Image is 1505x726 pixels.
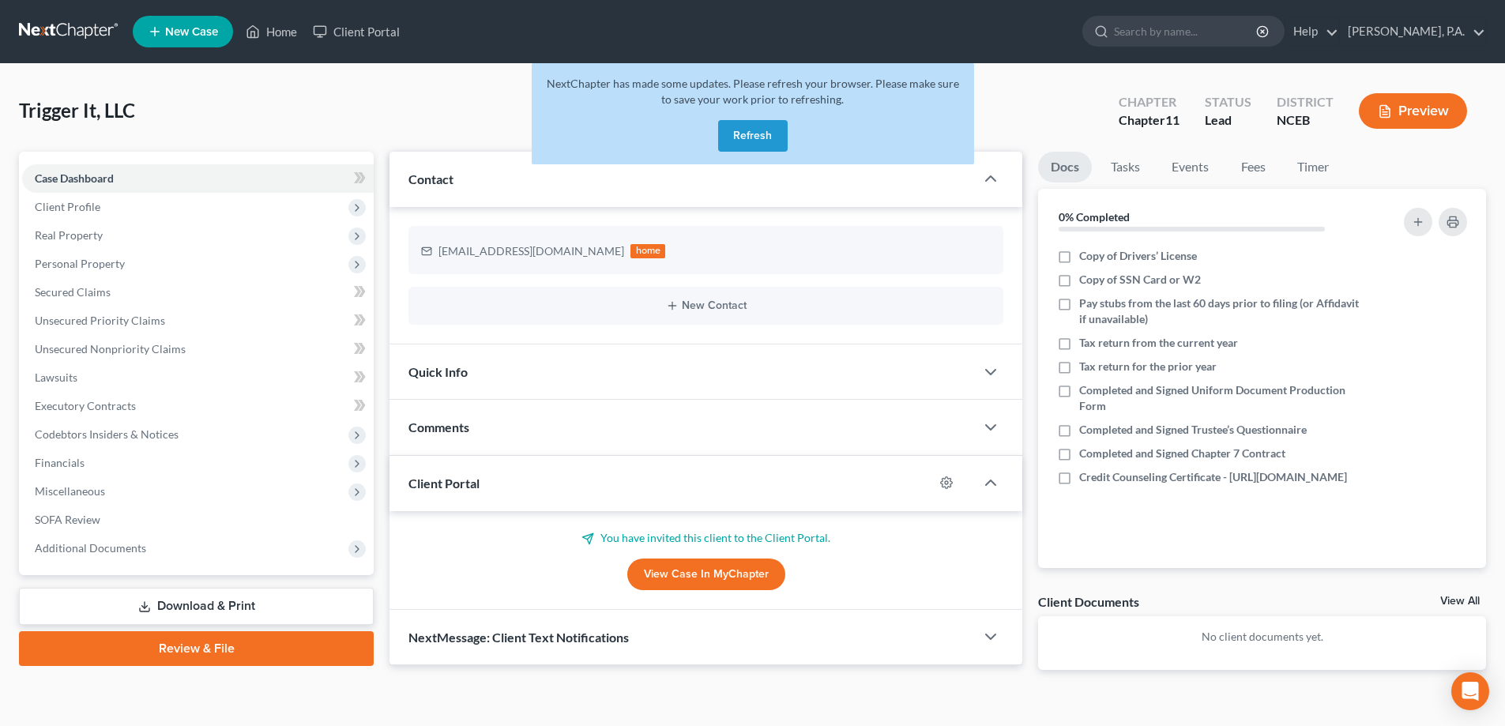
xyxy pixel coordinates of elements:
div: home [630,244,665,258]
span: Case Dashboard [35,171,114,185]
span: New Case [165,26,218,38]
span: NextChapter has made some updates. Please refresh your browser. Please make sure to save your wor... [547,77,959,106]
div: Lead [1205,111,1251,130]
span: Completed and Signed Trustee’s Questionnaire [1079,422,1307,438]
span: Comments [408,419,469,434]
a: Events [1159,152,1221,182]
input: Search by name... [1114,17,1259,46]
a: Docs [1038,152,1092,182]
div: Open Intercom Messenger [1451,672,1489,710]
a: SOFA Review [22,506,374,534]
span: SOFA Review [35,513,100,526]
div: Chapter [1119,93,1180,111]
a: Client Portal [305,17,408,46]
a: Lawsuits [22,363,374,392]
span: Executory Contracts [35,399,136,412]
span: Credit Counseling Certificate - [URL][DOMAIN_NAME] [1079,469,1347,485]
a: Timer [1285,152,1341,182]
a: Tasks [1098,152,1153,182]
a: View All [1440,596,1480,607]
span: Additional Documents [35,541,146,555]
button: New Contact [421,299,991,312]
span: Tax return for the prior year [1079,359,1217,374]
div: NCEB [1277,111,1334,130]
span: Unsecured Nonpriority Claims [35,342,186,355]
span: 11 [1165,112,1180,127]
span: Secured Claims [35,285,111,299]
span: Pay stubs from the last 60 days prior to filing (or Affidavit if unavailable) [1079,295,1360,327]
div: Client Documents [1038,593,1139,610]
span: Completed and Signed Chapter 7 Contract [1079,446,1285,461]
a: Case Dashboard [22,164,374,193]
span: Contact [408,171,453,186]
p: No client documents yet. [1051,629,1473,645]
span: NextMessage: Client Text Notifications [408,630,629,645]
button: Preview [1359,93,1467,129]
a: [PERSON_NAME], P.A. [1340,17,1485,46]
a: Home [238,17,305,46]
div: Chapter [1119,111,1180,130]
strong: 0% Completed [1059,210,1130,224]
p: You have invited this client to the Client Portal. [408,530,1003,546]
span: Client Portal [408,476,480,491]
a: Fees [1228,152,1278,182]
div: District [1277,93,1334,111]
a: Unsecured Priority Claims [22,307,374,335]
span: Client Profile [35,200,100,213]
div: [EMAIL_ADDRESS][DOMAIN_NAME] [438,243,624,259]
a: Executory Contracts [22,392,374,420]
span: Lawsuits [35,371,77,384]
a: Help [1285,17,1338,46]
span: Completed and Signed Uniform Document Production Form [1079,382,1360,414]
span: Codebtors Insiders & Notices [35,427,179,441]
div: Status [1205,93,1251,111]
span: Trigger It, LLC [19,99,135,122]
a: Download & Print [19,588,374,625]
span: Unsecured Priority Claims [35,314,165,327]
span: Miscellaneous [35,484,105,498]
a: View Case in MyChapter [627,559,785,590]
span: Quick Info [408,364,468,379]
span: Personal Property [35,257,125,270]
span: Financials [35,456,85,469]
a: Review & File [19,631,374,666]
button: Refresh [718,120,788,152]
span: Copy of SSN Card or W2 [1079,272,1201,288]
span: Tax return from the current year [1079,335,1238,351]
a: Secured Claims [22,278,374,307]
span: Copy of Drivers’ License [1079,248,1197,264]
a: Unsecured Nonpriority Claims [22,335,374,363]
span: Real Property [35,228,103,242]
